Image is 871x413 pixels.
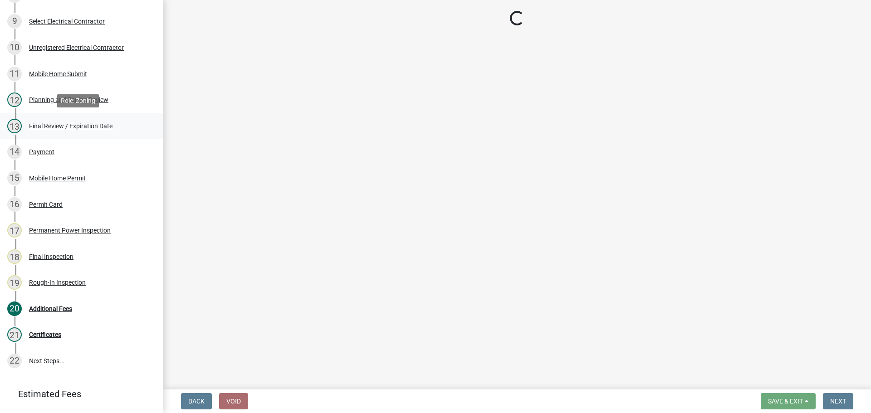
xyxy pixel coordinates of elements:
[7,171,22,185] div: 15
[29,175,86,181] div: Mobile Home Permit
[29,331,61,338] div: Certificates
[7,301,22,316] div: 20
[7,385,149,403] a: Estimated Fees
[830,398,846,405] span: Next
[761,393,816,409] button: Save & Exit
[7,145,22,159] div: 14
[29,97,108,103] div: Planning and Zoning Review
[29,253,73,260] div: Final Inspection
[7,92,22,107] div: 12
[7,119,22,133] div: 13
[7,354,22,368] div: 22
[768,398,803,405] span: Save & Exit
[7,223,22,238] div: 17
[29,306,72,312] div: Additional Fees
[7,67,22,81] div: 11
[7,40,22,55] div: 10
[7,197,22,212] div: 16
[29,71,87,77] div: Mobile Home Submit
[29,227,111,233] div: Permanent Power Inspection
[29,149,54,155] div: Payment
[29,201,63,208] div: Permit Card
[7,275,22,290] div: 19
[7,327,22,342] div: 21
[7,249,22,264] div: 18
[29,18,105,24] div: Select Electrical Contractor
[29,44,124,51] div: Unregistered Electrical Contractor
[7,14,22,29] div: 9
[57,94,99,107] div: Role: Zoning
[29,123,113,129] div: Final Review / Expiration Date
[29,279,86,286] div: Rough-In Inspection
[188,398,205,405] span: Back
[219,393,248,409] button: Void
[823,393,853,409] button: Next
[181,393,212,409] button: Back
